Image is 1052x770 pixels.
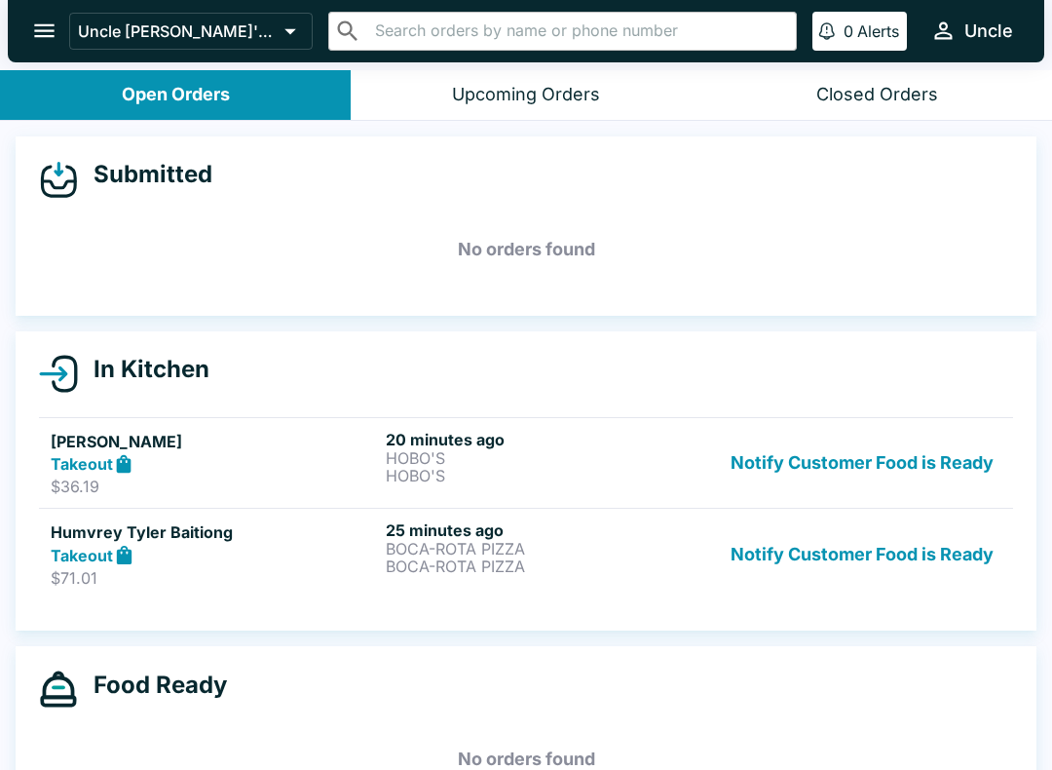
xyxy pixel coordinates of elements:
[78,160,212,189] h4: Submitted
[922,10,1021,52] button: Uncle
[39,417,1013,509] a: [PERSON_NAME]Takeout$36.1920 minutes agoHOBO'SHOBO'SNotify Customer Food is Ready
[51,568,378,588] p: $71.01
[723,520,1001,588] button: Notify Customer Food is Ready
[452,84,600,106] div: Upcoming Orders
[19,6,69,56] button: open drawer
[386,540,713,558] p: BOCA-ROTA PIZZA
[369,18,788,45] input: Search orders by name or phone number
[964,19,1013,43] div: Uncle
[78,21,277,41] p: Uncle [PERSON_NAME]'s - Haleiwa
[386,520,713,540] h6: 25 minutes ago
[78,355,209,384] h4: In Kitchen
[39,508,1013,599] a: Humvrey Tyler BaitiongTakeout$71.0125 minutes agoBOCA-ROTA PIZZABOCA-ROTA PIZZANotify Customer Fo...
[386,449,713,467] p: HOBO'S
[51,454,113,474] strong: Takeout
[51,477,378,496] p: $36.19
[386,558,713,575] p: BOCA-ROTA PIZZA
[386,467,713,484] p: HOBO'S
[78,671,227,700] h4: Food Ready
[122,84,230,106] div: Open Orders
[857,21,899,41] p: Alerts
[39,214,1013,285] h5: No orders found
[386,430,713,449] h6: 20 minutes ago
[51,546,113,565] strong: Takeout
[816,84,938,106] div: Closed Orders
[51,430,378,453] h5: [PERSON_NAME]
[69,13,313,50] button: Uncle [PERSON_NAME]'s - Haleiwa
[51,520,378,544] h5: Humvrey Tyler Baitiong
[723,430,1001,497] button: Notify Customer Food is Ready
[844,21,853,41] p: 0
